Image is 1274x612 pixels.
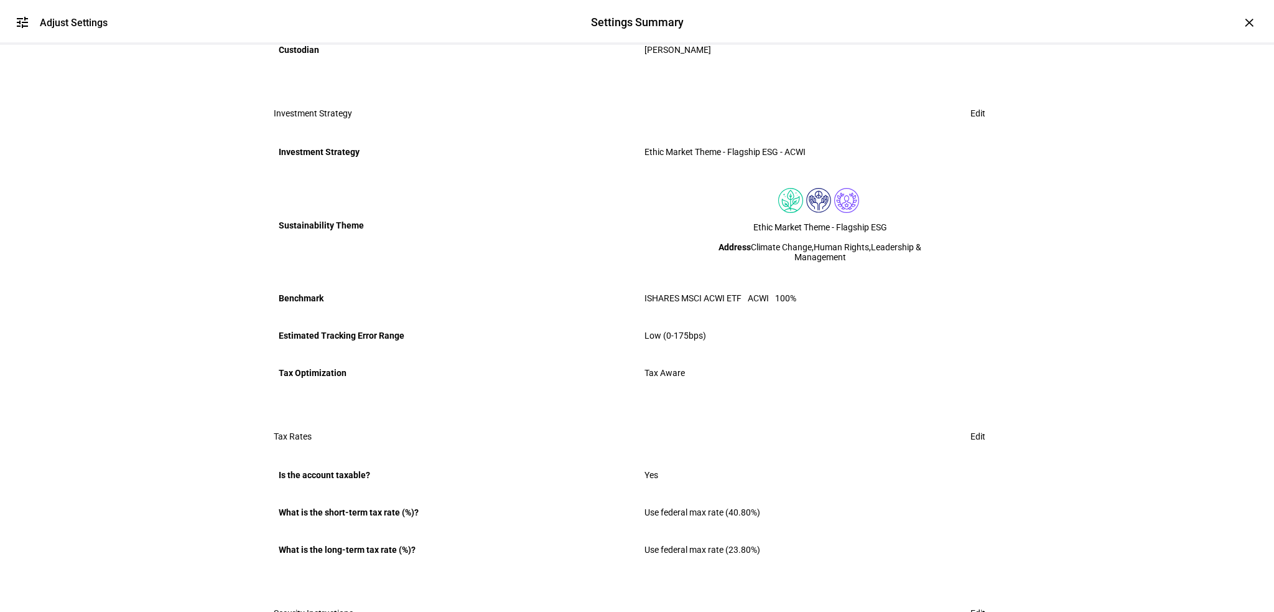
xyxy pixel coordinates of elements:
[644,545,760,555] span: Use federal max rate (23.80%)
[718,242,751,252] b: Address
[955,424,1000,449] button: Edit
[279,363,630,383] div: Tax Optimization
[644,45,711,55] span: [PERSON_NAME]
[279,288,630,308] div: Benchmark
[970,101,985,126] span: Edit
[274,431,312,441] h3: Tax Rates
[644,507,760,517] span: Use federal max rate (40.80%)
[644,147,806,157] span: Ethic Market Theme - Flagship ESG - ACWI
[279,502,630,522] div: What is the short-term tax rate (%)?
[794,242,922,262] span: Leadership & Management
[279,40,630,60] div: Custodian
[814,242,871,252] span: Human Rights ,
[955,101,1000,126] button: Edit
[970,424,985,449] span: Edit
[1239,12,1259,32] div: ×
[775,291,796,305] td: 100%
[279,465,630,485] div: Is the account taxable?
[644,291,748,305] td: ISHARES MSCI ACWI ETF
[748,291,775,305] td: ACWI
[644,368,685,378] span: Tax Aware
[279,142,630,162] div: Investment Strategy
[591,14,684,31] div: Settings Summary
[751,242,814,252] span: Climate Change ,
[806,188,831,213] img: humanRights.colored.svg
[778,188,803,213] img: climateChange.colored.svg
[274,108,352,118] h3: Investment Strategy
[644,222,995,232] div: Ethic Market Theme - Flagship ESG
[40,17,108,29] div: Adjust Settings
[15,15,30,30] mat-icon: tune
[279,540,630,560] div: What is the long-term tax rate (%)?
[279,326,630,346] div: Estimated Tracking Error Range
[644,470,658,480] span: Yes
[644,331,706,341] span: Low (0-175bps)
[834,188,859,213] img: corporateEthics.colored.svg
[279,215,630,235] div: Sustainability Theme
